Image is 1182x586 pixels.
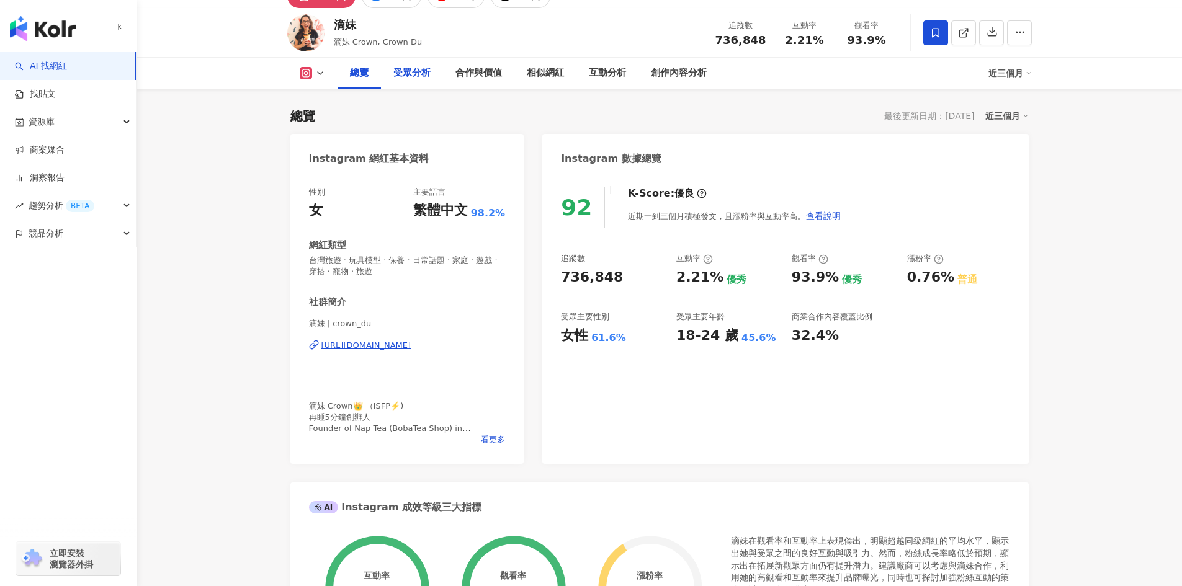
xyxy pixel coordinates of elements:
a: searchAI 找網紅 [15,60,67,73]
div: BETA [66,200,94,212]
div: 繁體中文 [413,201,468,220]
div: 2.21% [676,268,723,287]
div: 女 [309,201,323,220]
div: 相似網紅 [527,66,564,81]
div: 61.6% [591,331,626,345]
span: 滴妹 | crown_du [309,318,506,329]
span: 台灣旅遊 · 玩具模型 · 保養 · 日常話題 · 家庭 · 遊戲 · 穿搭 · 寵物 · 旅遊 [309,255,506,277]
div: 性別 [309,187,325,198]
div: 32.4% [792,326,839,345]
div: 追蹤數 [715,19,766,32]
span: 查看說明 [806,211,841,221]
a: 找貼文 [15,88,56,100]
div: 商業合作內容覆蓋比例 [792,311,872,322]
div: 近三個月 [988,63,1032,83]
div: 受眾主要年齡 [676,311,725,322]
div: 近期一到三個月積極發文，且漲粉率與互動率高。 [628,203,841,228]
span: 滴妹 Crown👑 （ISFP⚡️) 再睡5分鐘創辦人 Founder of Nap Tea (BobaTea Shop) in [GEOGRAPHIC_DATA]🇹🇼 再睡5分鐘官方IG @n... [309,401,503,478]
div: 社群簡介 [309,296,346,309]
div: 優良 [674,187,694,200]
div: 互動率 [781,19,828,32]
a: [URL][DOMAIN_NAME] [309,340,506,351]
div: 漲粉率 [907,253,944,264]
div: 互動率 [676,253,713,264]
div: 主要語言 [413,187,445,198]
div: 創作內容分析 [651,66,707,81]
div: 互動分析 [589,66,626,81]
div: 合作與價值 [455,66,502,81]
div: 18-24 歲 [676,326,738,345]
div: 觀看率 [500,570,526,580]
span: 98.2% [471,206,506,220]
div: 736,848 [561,268,623,287]
div: AI [309,501,339,513]
img: chrome extension [20,549,44,569]
img: KOL Avatar [287,14,325,51]
span: 93.9% [847,34,885,47]
div: 92 [561,195,592,220]
div: 網紅類型 [309,239,346,252]
div: 滴妹 [334,17,423,32]
div: 普通 [957,273,977,286]
span: 立即安裝 瀏覽器外掛 [50,548,93,570]
div: 漲粉率 [637,570,663,580]
div: 互動率 [364,570,390,580]
div: 觀看率 [843,19,890,32]
div: 受眾分析 [393,66,431,81]
div: 93.9% [792,268,839,287]
span: 2.21% [785,34,823,47]
div: 總覽 [350,66,369,81]
div: K-Score : [628,187,707,200]
span: 競品分析 [29,220,63,247]
button: 查看說明 [805,203,841,228]
span: 滴妹 Crown, Crown Du [334,37,423,47]
div: Instagram 網紅基本資料 [309,152,429,166]
span: rise [15,202,24,210]
div: 45.6% [741,331,776,345]
div: [URL][DOMAIN_NAME] [321,340,411,351]
div: 優秀 [727,273,746,286]
span: 736,848 [715,33,766,47]
div: 優秀 [842,273,862,286]
div: 近三個月 [985,108,1029,124]
div: Instagram 成效等級三大指標 [309,500,481,514]
div: 總覽 [290,107,315,125]
img: logo [10,16,76,41]
div: 女性 [561,326,588,345]
div: 最後更新日期：[DATE] [884,111,974,121]
div: 觀看率 [792,253,828,264]
div: 受眾主要性別 [561,311,609,322]
a: chrome extension立即安裝 瀏覽器外掛 [16,542,120,575]
div: 0.76% [907,268,954,287]
span: 看更多 [481,434,505,445]
a: 商案媒合 [15,144,65,156]
span: 趨勢分析 [29,192,94,220]
span: 資源庫 [29,108,55,136]
a: 洞察報告 [15,172,65,184]
div: Instagram 數據總覽 [561,152,661,166]
div: 追蹤數 [561,253,585,264]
